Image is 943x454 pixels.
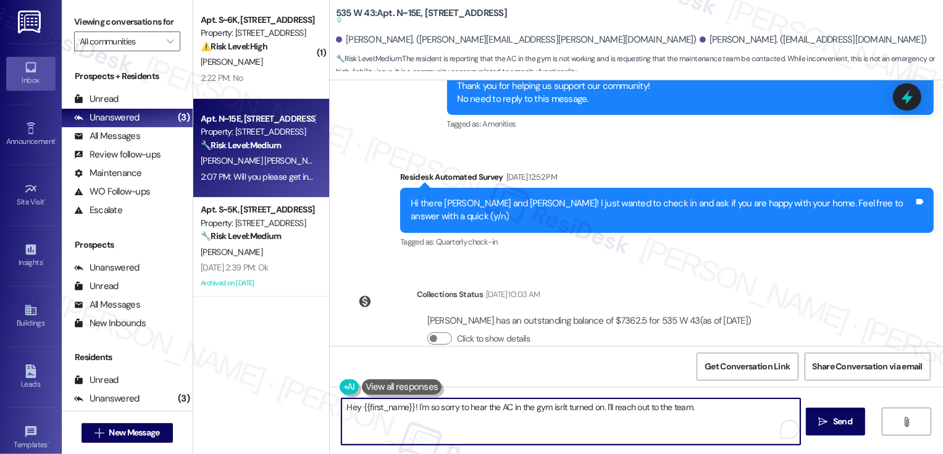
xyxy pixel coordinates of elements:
div: Unread [74,374,119,387]
div: Unanswered [74,261,140,274]
a: Site Visit • [6,179,56,212]
div: Property: [STREET_ADDRESS] [201,27,315,40]
div: [PERSON_NAME]. ([PERSON_NAME][EMAIL_ADDRESS][PERSON_NAME][DOMAIN_NAME]) [336,33,697,46]
button: Get Conversation Link [697,353,798,380]
div: Tagged as: [447,115,934,133]
div: Unread [74,280,119,293]
div: Review follow-ups [74,148,161,161]
span: Share Conversation via email [813,360,923,373]
strong: 🔧 Risk Level: Medium [201,140,281,151]
span: New Message [109,426,159,439]
i:  [819,417,828,427]
div: Hi there [PERSON_NAME] and [PERSON_NAME]! I just wanted to check in and ask if you are happy with... [411,197,914,224]
div: Archived on [DATE] [199,275,316,291]
label: Viewing conversations for [74,12,180,32]
span: Quarterly check-in [436,237,497,247]
div: Residesk Automated Survey [400,170,934,188]
div: Property: [STREET_ADDRESS] [201,125,315,138]
span: Amenities [482,119,516,129]
div: Escalate [74,204,122,217]
strong: 🔧 Risk Level: Medium [336,54,401,64]
div: Collections Status [417,288,483,301]
div: All Messages [74,298,140,311]
i:  [94,428,104,438]
div: [DATE] 10:03 AM [483,288,540,301]
strong: ⚠️ Risk Level: High [201,41,267,52]
div: All Messages [74,130,140,143]
div: Prospects + Residents [62,70,193,83]
div: 2:07 PM: Will you please get in touch with the maintenance team ASAP? [201,171,457,182]
b: 535 W 43: Apt. N~15E, [STREET_ADDRESS] [336,7,507,27]
button: Send [806,408,866,435]
div: (3) [175,108,193,127]
span: • [55,135,57,144]
textarea: To enrich screen reader interactions, please activate Accessibility in Grammarly extension settings [342,398,800,445]
div: [PERSON_NAME] has an outstanding balance of $7362.5 for 535 W 43 (as of [DATE]) [427,314,752,327]
button: Share Conversation via email [805,353,931,380]
a: Leads [6,361,56,394]
div: (3) [175,389,193,408]
div: Prospects [62,238,193,251]
span: Send [833,415,852,428]
a: Inbox [6,57,56,90]
div: [PERSON_NAME]. ([EMAIL_ADDRESS][DOMAIN_NAME]) [700,33,927,46]
a: Buildings [6,300,56,333]
div: Unread [74,93,119,106]
strong: 🔧 Risk Level: Medium [201,230,281,242]
div: Apt. S~5K, [STREET_ADDRESS] [201,203,315,216]
div: Apt. S~6K, [STREET_ADDRESS] [201,14,315,27]
span: • [48,439,49,447]
input: All communities [80,32,161,51]
div: [DATE] 12:52 PM [503,170,557,183]
button: New Message [82,423,173,443]
i:  [167,36,174,46]
div: WO Follow-ups [74,185,150,198]
div: Residents [62,351,193,364]
div: [DATE] 2:39 PM: Ok [201,262,268,273]
span: [PERSON_NAME] [PERSON_NAME] [201,155,330,166]
span: Get Conversation Link [705,360,790,373]
a: Insights • [6,239,56,272]
div: Maintenance [74,167,142,180]
span: : The resident is reporting that the AC in the gym is not working and is requesting that the main... [336,53,943,79]
div: Unanswered [74,392,140,405]
span: [PERSON_NAME] [201,246,262,258]
div: Apt. N~15E, [STREET_ADDRESS] [201,112,315,125]
span: • [44,196,46,204]
div: Tagged as: [400,233,934,251]
span: [PERSON_NAME] [201,56,262,67]
span: • [43,256,44,265]
div: New Inbounds [74,317,146,330]
img: ResiDesk Logo [18,11,43,33]
i:  [902,417,912,427]
label: Click to show details [457,332,530,345]
div: Unanswered [74,111,140,124]
div: Property: [STREET_ADDRESS] [201,217,315,230]
div: 2:22 PM: No [201,72,243,83]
